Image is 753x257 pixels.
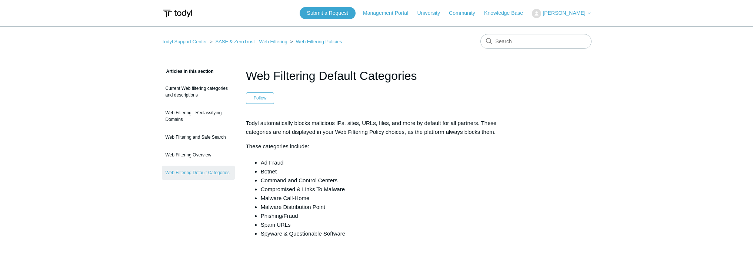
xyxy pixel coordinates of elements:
[417,9,447,17] a: University
[261,229,507,238] li: Spyware & Questionable Software
[480,34,592,49] input: Search
[162,148,235,162] a: Web Filtering Overview
[246,67,507,85] h1: Web Filtering Default Categories
[296,39,342,44] a: Web Filtering Policies
[162,81,235,102] a: Current Web filtering categories and descriptions
[162,39,207,44] a: Todyl Support Center
[162,106,235,126] a: Web Filtering - Reclassifying Domains
[484,9,530,17] a: Knowledge Base
[246,119,507,136] p: Todyl automatically blocks malicious IPs, sites, URLs, files, and more by default for all partner...
[532,9,591,18] button: [PERSON_NAME]
[162,39,209,44] li: Todyl Support Center
[162,130,235,144] a: Web Filtering and Safe Search
[215,39,287,44] a: SASE & ZeroTrust - Web Filtering
[246,92,274,104] button: Follow Article
[261,167,507,176] li: Botnet
[543,10,585,16] span: [PERSON_NAME]
[363,9,416,17] a: Management Portal
[261,203,507,212] li: Malware Distribution Point
[162,69,214,74] span: Articles in this section
[261,185,507,194] li: Compromised & Links To Malware
[261,176,507,185] li: Command and Control Centers
[162,166,235,180] a: Web Filtering Default Categories
[261,158,507,167] li: Ad Fraud
[261,194,507,203] li: Malware Call-Home
[261,212,507,220] li: Phishing/Fraud
[449,9,483,17] a: Community
[300,7,356,19] a: Submit a Request
[289,39,342,44] li: Web Filtering Policies
[261,220,507,229] li: Spam URLs
[162,7,193,20] img: Todyl Support Center Help Center home page
[246,142,507,151] p: These categories include:
[208,39,289,44] li: SASE & ZeroTrust - Web Filtering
